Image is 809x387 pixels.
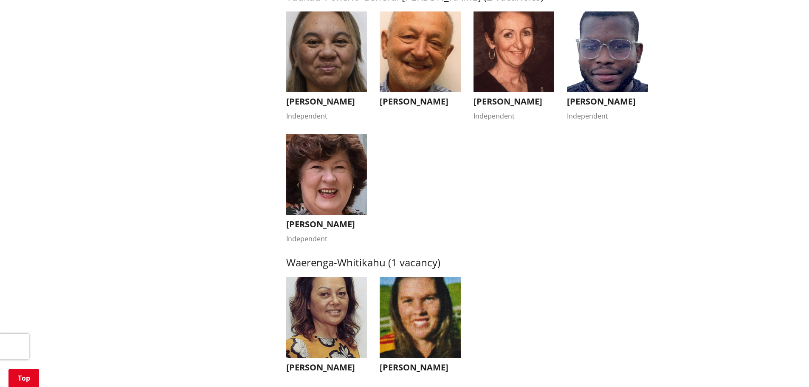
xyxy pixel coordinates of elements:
button: [PERSON_NAME] [380,11,461,111]
div: Independent [286,234,367,244]
img: WO-W-TP__REEVE_V__6x2wf [380,11,461,93]
div: Independent [474,111,555,121]
button: [PERSON_NAME] Independent [474,11,555,121]
img: WO-W-TP__HEATH_B__MN23T [286,134,367,215]
h3: [PERSON_NAME] [286,96,367,107]
button: [PERSON_NAME] [380,277,461,377]
button: [PERSON_NAME] Independent [286,134,367,244]
button: [PERSON_NAME] Independent [286,11,367,121]
iframe: Messenger Launcher [770,351,801,382]
button: [PERSON_NAME] Independent [567,11,648,121]
img: WO-W-WW__DICKINSON_D__ydzbA [380,277,461,358]
div: Independent [567,111,648,121]
h3: [PERSON_NAME] [286,362,367,373]
h3: [PERSON_NAME] [380,362,461,373]
button: [PERSON_NAME] [286,277,367,377]
a: Top [8,369,39,387]
h3: [PERSON_NAME] [474,96,555,107]
div: Independent [286,111,367,121]
img: WO-W-WW__RAUMATI_M__GiWMW [286,277,367,358]
h3: [PERSON_NAME] [567,96,648,107]
img: WO-W-TP__HENDERSON_S__vus9z [474,11,555,93]
img: WO-W-TP__RODRIGUES_F__FYycs [567,11,648,93]
h3: [PERSON_NAME] [286,219,367,229]
h3: Waerenga-Whitikahu (1 vacancy) [286,257,648,269]
h3: [PERSON_NAME] [380,96,461,107]
img: WO-W-TP__NGATAKI_K__WZbRj [286,11,367,93]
